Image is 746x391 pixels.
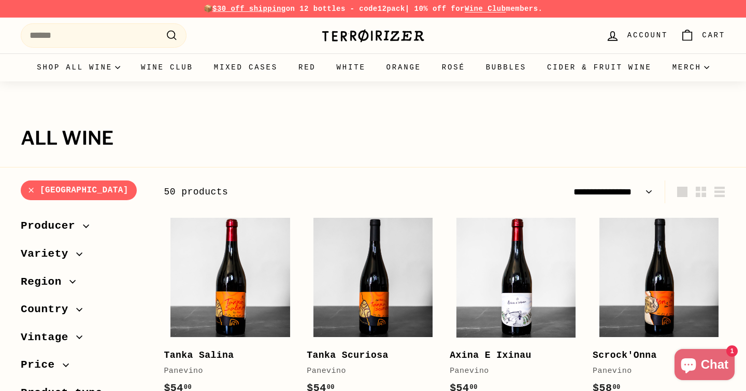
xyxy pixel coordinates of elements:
[21,128,725,149] h1: All wine
[164,350,234,360] b: Tanka Salina
[307,350,389,360] b: Tanka Scuriosa
[450,365,572,378] div: Panevino
[21,301,76,318] span: Country
[671,349,738,383] inbox-online-store-chat: Shopify online store chat
[593,350,657,360] b: Scrock'Onna
[612,384,620,391] sup: 00
[307,365,429,378] div: Panevino
[599,20,674,51] a: Account
[326,53,376,81] a: White
[21,329,76,346] span: Vintage
[476,53,537,81] a: Bubbles
[21,326,147,354] button: Vintage
[327,384,335,391] sup: 00
[212,5,286,13] span: $30 off shipping
[432,53,476,81] a: Rosé
[21,3,725,15] p: 📦 on 12 bottles - code | 10% off for members.
[204,53,288,81] a: Mixed Cases
[21,273,69,291] span: Region
[21,245,76,263] span: Variety
[627,30,668,41] span: Account
[21,298,147,326] button: Country
[184,384,192,391] sup: 00
[164,365,286,378] div: Panevino
[465,5,506,13] a: Wine Club
[674,20,731,51] a: Cart
[702,30,725,41] span: Cart
[378,5,405,13] strong: 12pack
[21,180,137,201] a: [GEOGRAPHIC_DATA]
[21,243,147,271] button: Variety
[26,53,131,81] summary: Shop all wine
[288,53,326,81] a: Red
[537,53,662,81] a: Cider & Fruit Wine
[131,53,204,81] a: Wine Club
[470,384,478,391] sup: 00
[376,53,432,81] a: Orange
[662,53,720,81] summary: Merch
[164,185,444,200] div: 50 products
[21,271,147,299] button: Region
[21,217,83,235] span: Producer
[21,354,147,382] button: Price
[450,350,532,360] b: Axina E Ixinau
[593,365,715,378] div: Panevino
[21,215,147,243] button: Producer
[21,356,63,374] span: Price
